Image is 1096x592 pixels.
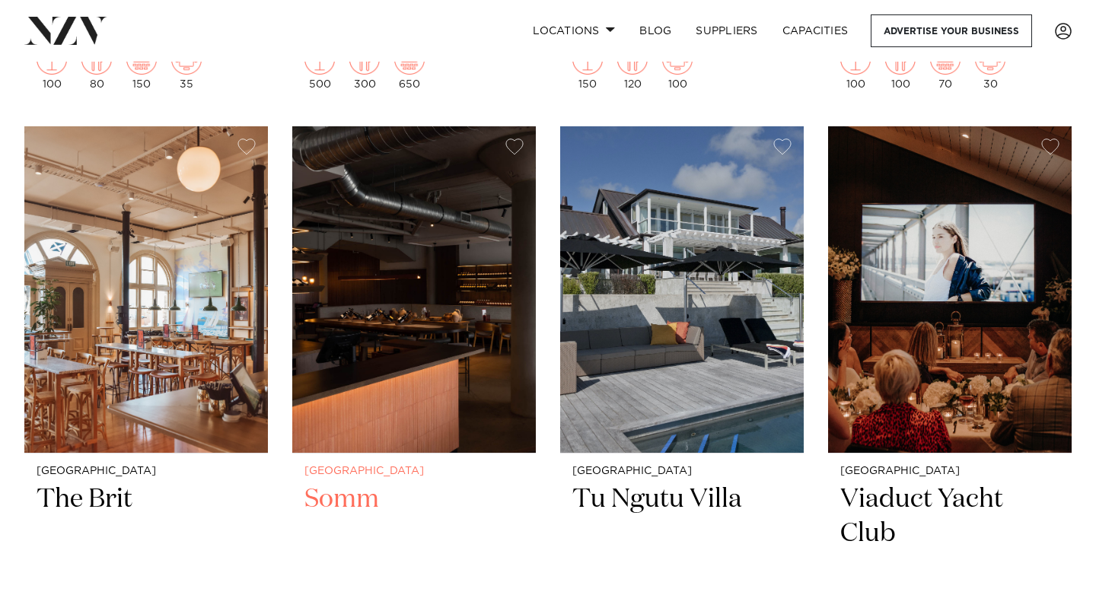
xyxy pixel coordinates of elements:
[885,44,916,90] div: 100
[521,14,627,47] a: Locations
[349,44,380,90] div: 300
[37,482,256,585] h2: The Brit
[171,44,202,90] div: 35
[572,466,792,477] small: [GEOGRAPHIC_DATA]
[81,44,112,90] div: 80
[930,44,961,90] div: 70
[126,44,157,90] div: 150
[840,44,871,90] div: 100
[37,466,256,477] small: [GEOGRAPHIC_DATA]
[662,44,693,90] div: 100
[304,482,524,585] h2: Somm
[394,44,425,90] div: 650
[37,44,67,90] div: 100
[840,482,1059,585] h2: Viaduct Yacht Club
[617,44,648,90] div: 120
[840,466,1059,477] small: [GEOGRAPHIC_DATA]
[975,44,1005,90] div: 30
[627,14,683,47] a: BLOG
[304,466,524,477] small: [GEOGRAPHIC_DATA]
[24,17,107,44] img: nzv-logo.png
[871,14,1032,47] a: Advertise your business
[572,482,792,585] h2: Tu Ngutu Villa
[770,14,861,47] a: Capacities
[572,44,603,90] div: 150
[683,14,769,47] a: SUPPLIERS
[304,44,335,90] div: 500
